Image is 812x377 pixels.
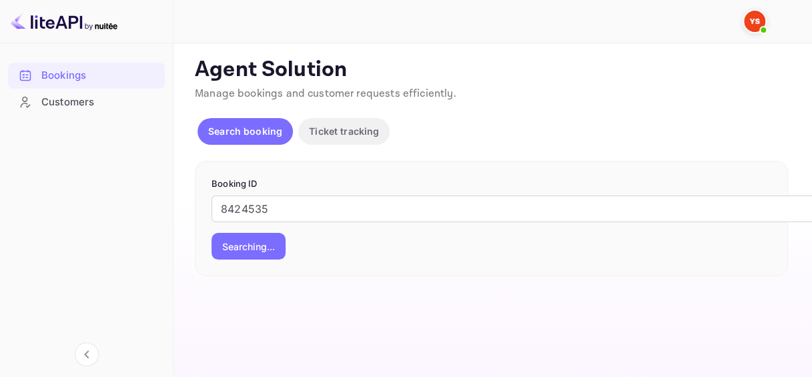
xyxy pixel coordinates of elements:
[8,63,165,87] a: Bookings
[8,89,165,115] div: Customers
[11,11,117,32] img: LiteAPI logo
[75,342,99,366] button: Collapse navigation
[41,68,158,83] div: Bookings
[41,95,158,110] div: Customers
[212,177,771,191] p: Booking ID
[309,124,379,138] p: Ticket tracking
[208,124,282,138] p: Search booking
[8,63,165,89] div: Bookings
[195,57,788,83] p: Agent Solution
[212,233,286,260] button: Searching...
[744,11,765,32] img: Yandex Support
[195,87,456,101] span: Manage bookings and customer requests efficiently.
[8,89,165,114] a: Customers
